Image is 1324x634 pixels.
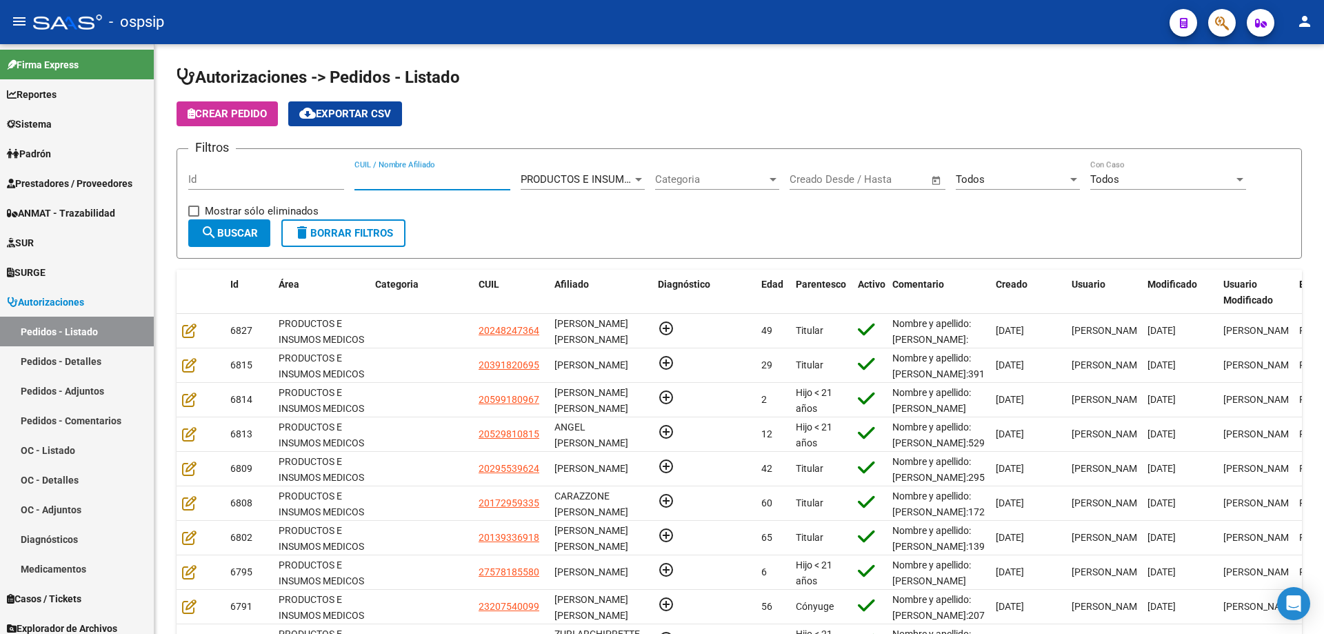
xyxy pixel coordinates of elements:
[1072,497,1145,508] span: [PERSON_NAME]
[761,463,772,474] span: 42
[761,394,767,405] span: 2
[858,279,885,290] span: Activo
[1277,587,1310,620] div: Open Intercom Messenger
[279,279,299,290] span: Área
[892,353,1012,426] span: Nombre y apellido: [PERSON_NAME]:39182069 Hospital Italiano [PERSON_NAME] de cx [DATE]
[892,279,944,290] span: Comentario
[554,525,628,552] span: [PERSON_NAME] [PERSON_NAME]
[996,463,1024,474] span: [DATE]
[299,108,391,120] span: Exportar CSV
[990,270,1066,315] datatable-header-cell: Creado
[658,424,674,440] mat-icon: add_circle_outline
[847,173,914,186] input: End date
[7,117,52,132] span: Sistema
[892,491,1012,517] span: Nombre y apellido: [PERSON_NAME]:17295933
[279,422,364,448] span: PRODUCTOS E INSUMOS MEDICOS
[7,87,57,102] span: Reportes
[188,138,236,157] h3: Filtros
[7,235,34,250] span: SUR
[1072,601,1145,612] span: [PERSON_NAME]
[996,601,1024,612] span: [DATE]
[796,359,823,370] span: Titular
[996,359,1024,370] span: [DATE]
[996,497,1024,508] span: [DATE]
[479,279,499,290] span: CUIL
[479,601,539,612] span: 23207540099
[761,428,772,439] span: 12
[1147,394,1176,405] span: [DATE]
[7,206,115,221] span: ANMAT - Trazabilidad
[892,456,1012,514] span: Nombre y apellido: [PERSON_NAME]:29553962 Diagnostico: Pie diabético
[1218,270,1294,315] datatable-header-cell: Usuario Modificado
[230,394,252,405] span: 6814
[761,359,772,370] span: 29
[1147,601,1176,612] span: [DATE]
[761,601,772,612] span: 56
[554,463,628,474] span: [PERSON_NAME]
[230,566,252,577] span: 6795
[188,108,267,120] span: Crear Pedido
[1223,566,1297,577] span: [PERSON_NAME]
[1072,566,1145,577] span: [PERSON_NAME]
[7,265,46,280] span: SURGE
[658,493,674,509] mat-icon: add_circle_outline
[554,566,628,577] span: [PERSON_NAME]
[796,325,823,336] span: Titular
[479,394,539,405] span: 20599180967
[1066,270,1142,315] datatable-header-cell: Usuario
[1223,394,1297,405] span: [PERSON_NAME]
[375,279,419,290] span: Categoria
[761,325,772,336] span: 49
[479,532,539,543] span: 20139336918
[790,270,852,315] datatable-header-cell: Parentesco
[892,525,1012,599] span: Nombre y apellido: [PERSON_NAME]:13933691 CORREGIR, ESTA MAL LA ORDEN, YA AVISE AL PACIENTE.
[996,428,1024,439] span: [DATE]
[1147,497,1176,508] span: [DATE]
[294,227,393,239] span: Borrar Filtros
[655,173,767,186] span: Categoria
[1072,428,1145,439] span: [PERSON_NAME]
[230,463,252,474] span: 6809
[201,224,217,241] mat-icon: search
[996,279,1027,290] span: Creado
[230,601,252,612] span: 6791
[658,562,674,578] mat-icon: add_circle_outline
[7,176,132,191] span: Prestadores / Proveedores
[521,173,685,186] span: PRODUCTOS E INSUMOS MEDICOS
[1223,497,1297,508] span: [PERSON_NAME]
[230,428,252,439] span: 6813
[279,525,364,552] span: PRODUCTOS E INSUMOS MEDICOS
[294,224,310,241] mat-icon: delete
[7,146,51,161] span: Padrón
[225,270,273,315] datatable-header-cell: Id
[756,270,790,315] datatable-header-cell: Edad
[887,270,990,315] datatable-header-cell: Comentario
[370,270,473,315] datatable-header-cell: Categoria
[205,203,319,219] span: Mostrar sólo eliminados
[1072,279,1105,290] span: Usuario
[279,559,364,586] span: PRODUCTOS E INSUMOS MEDICOS
[201,227,258,239] span: Buscar
[996,394,1024,405] span: [DATE]
[1142,270,1218,315] datatable-header-cell: Modificado
[7,295,84,310] span: Autorizaciones
[473,270,549,315] datatable-header-cell: CUIL
[1072,532,1145,543] span: [PERSON_NAME]
[279,491,364,517] span: PRODUCTOS E INSUMOS MEDICOS
[1223,279,1273,306] span: Usuario Modificado
[1223,325,1297,336] span: [PERSON_NAME]
[281,219,405,247] button: Borrar Filtros
[109,7,164,37] span: - ospsip
[796,601,834,612] span: Cónyuge
[658,320,674,337] mat-icon: add_circle_outline
[479,463,539,474] span: 20295539624
[230,532,252,543] span: 6802
[1072,394,1145,405] span: [PERSON_NAME]
[1296,13,1313,30] mat-icon: person
[658,596,674,613] mat-icon: add_circle_outline
[658,458,674,475] mat-icon: add_circle_outline
[796,559,832,586] span: Hijo < 21 años
[479,325,539,336] span: 20248247364
[279,594,364,621] span: PRODUCTOS E INSUMOS MEDICOS
[1147,325,1176,336] span: [DATE]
